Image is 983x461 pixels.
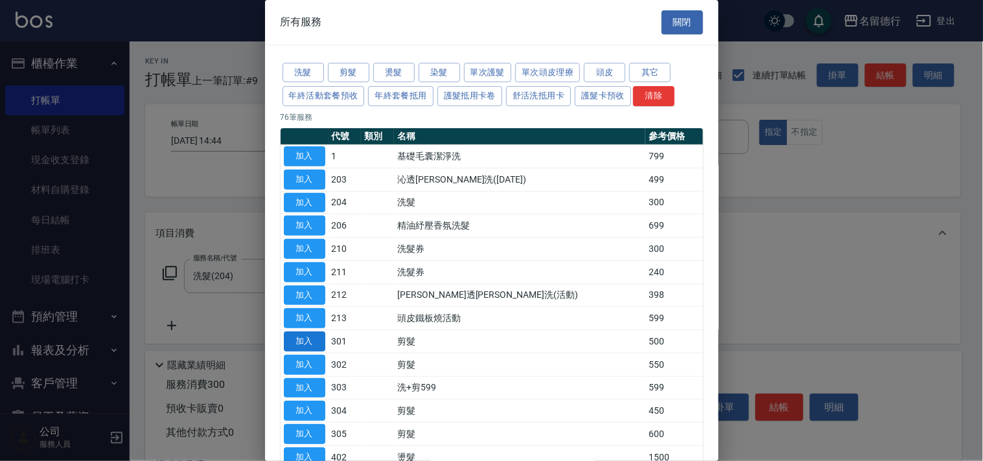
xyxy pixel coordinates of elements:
[329,307,362,330] td: 213
[281,111,703,123] p: 76 筆服務
[284,401,325,421] button: 加入
[329,238,362,261] td: 210
[506,86,571,106] button: 舒活洗抵用卡
[645,423,702,446] td: 600
[645,330,702,354] td: 500
[394,168,645,191] td: 沁透[PERSON_NAME]洗([DATE])
[329,128,362,145] th: 代號
[394,307,645,330] td: 頭皮鐵板燒活動
[394,260,645,284] td: 洗髮券
[284,308,325,328] button: 加入
[284,146,325,166] button: 加入
[394,399,645,423] td: 剪髮
[373,63,415,83] button: 燙髮
[394,145,645,168] td: 基礎毛囊潔淨洗
[633,86,675,106] button: 清除
[283,86,365,106] button: 年終活動套餐預收
[284,332,325,352] button: 加入
[329,423,362,446] td: 305
[645,307,702,330] td: 599
[281,16,322,28] span: 所有服務
[283,63,324,83] button: 洗髮
[368,86,433,106] button: 年終套餐抵用
[361,128,394,145] th: 類別
[645,353,702,376] td: 550
[394,423,645,446] td: 剪髮
[645,168,702,191] td: 499
[329,330,362,354] td: 301
[394,353,645,376] td: 剪髮
[284,170,325,190] button: 加入
[284,193,325,213] button: 加入
[645,214,702,238] td: 699
[284,262,325,282] button: 加入
[284,424,325,444] button: 加入
[645,399,702,423] td: 450
[329,399,362,423] td: 304
[329,145,362,168] td: 1
[645,260,702,284] td: 240
[662,10,703,34] button: 關閉
[584,63,625,83] button: 頭皮
[645,128,702,145] th: 參考價格
[284,378,325,398] button: 加入
[329,260,362,284] td: 211
[394,128,645,145] th: 名稱
[394,214,645,238] td: 精油紓壓香氛洗髮
[329,376,362,399] td: 303
[394,330,645,354] td: 剪髮
[645,284,702,307] td: 398
[284,355,325,375] button: 加入
[645,376,702,399] td: 599
[329,284,362,307] td: 212
[329,353,362,376] td: 302
[394,376,645,399] td: 洗+剪599
[515,63,580,83] button: 單次頭皮理療
[394,191,645,214] td: 洗髮
[284,286,325,306] button: 加入
[645,238,702,261] td: 300
[329,168,362,191] td: 203
[645,145,702,168] td: 799
[394,238,645,261] td: 洗髮券
[329,214,362,238] td: 206
[464,63,512,83] button: 單次護髮
[629,63,671,83] button: 其它
[437,86,502,106] button: 護髮抵用卡卷
[419,63,460,83] button: 染髮
[284,216,325,236] button: 加入
[575,86,631,106] button: 護髮卡預收
[329,191,362,214] td: 204
[328,63,369,83] button: 剪髮
[284,239,325,259] button: 加入
[394,284,645,307] td: [PERSON_NAME]透[PERSON_NAME]洗(活動)
[645,191,702,214] td: 300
